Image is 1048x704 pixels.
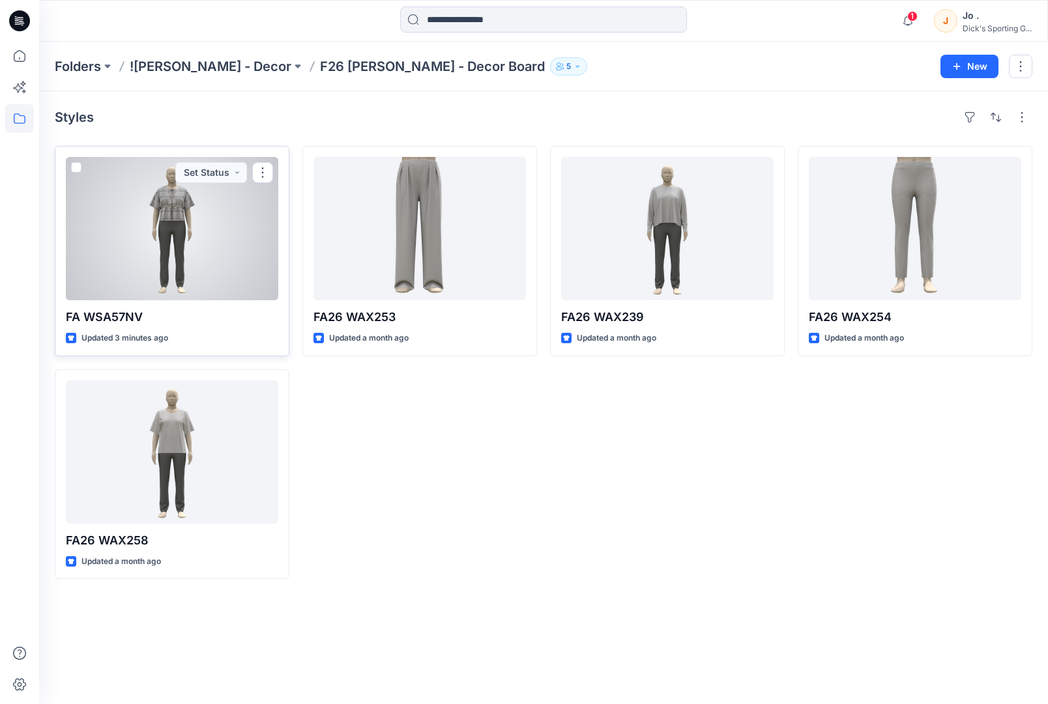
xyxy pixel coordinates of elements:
button: New [940,55,998,78]
p: Updated a month ago [81,555,161,569]
h4: Styles [55,109,94,125]
a: FA WSA57NV [66,157,278,300]
p: Updated a month ago [577,331,656,345]
a: FA26 WAX258 [66,380,278,524]
button: 5 [550,57,587,76]
a: ![PERSON_NAME] - Decor [130,57,291,76]
span: 1 [907,11,918,21]
p: FA26 WAX239 [561,308,774,326]
div: Dick's Sporting G... [963,23,1032,33]
p: Updated a month ago [824,331,904,345]
div: J [934,9,957,33]
p: FA WSA57NV [66,308,278,326]
p: FA26 WAX254 [809,308,1021,326]
p: F26 [PERSON_NAME] - Decor Board [320,57,545,76]
a: FA26 WAX253 [313,157,526,300]
p: Updated 3 minutes ago [81,331,168,345]
p: 5 [566,59,571,74]
p: FA26 WAX258 [66,531,278,550]
div: Jo . [963,8,1032,23]
p: Updated a month ago [329,331,409,345]
a: FA26 WAX254 [809,157,1021,300]
a: FA26 WAX239 [561,157,774,300]
p: FA26 WAX253 [313,308,526,326]
a: Folders [55,57,101,76]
